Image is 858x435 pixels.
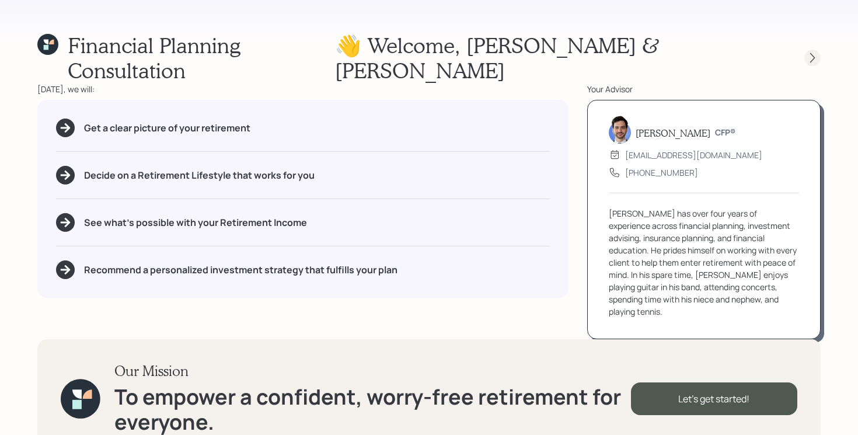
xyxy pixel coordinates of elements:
div: [PERSON_NAME] has over four years of experience across financial planning, investment advising, i... [609,207,799,318]
h5: Decide on a Retirement Lifestyle that works for you [84,170,315,181]
h5: See what's possible with your Retirement Income [84,217,307,228]
h6: CFP® [715,128,735,138]
h1: Financial Planning Consultation [68,33,335,83]
div: [DATE], we will: [37,83,568,95]
h1: 👋 Welcome , [PERSON_NAME] & [PERSON_NAME] [335,33,783,83]
h5: Get a clear picture of your retirement [84,123,250,134]
h5: [PERSON_NAME] [636,127,710,138]
h1: To empower a confident, worry-free retirement for everyone. [114,384,631,434]
h5: Recommend a personalized investment strategy that fulfills your plan [84,265,397,276]
div: Let's get started! [631,382,797,415]
img: jonah-coleman-headshot.png [609,116,631,144]
h3: Our Mission [114,363,631,380]
div: Your Advisor [587,83,821,95]
div: [PHONE_NUMBER] [625,166,698,179]
div: [EMAIL_ADDRESS][DOMAIN_NAME] [625,149,762,161]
